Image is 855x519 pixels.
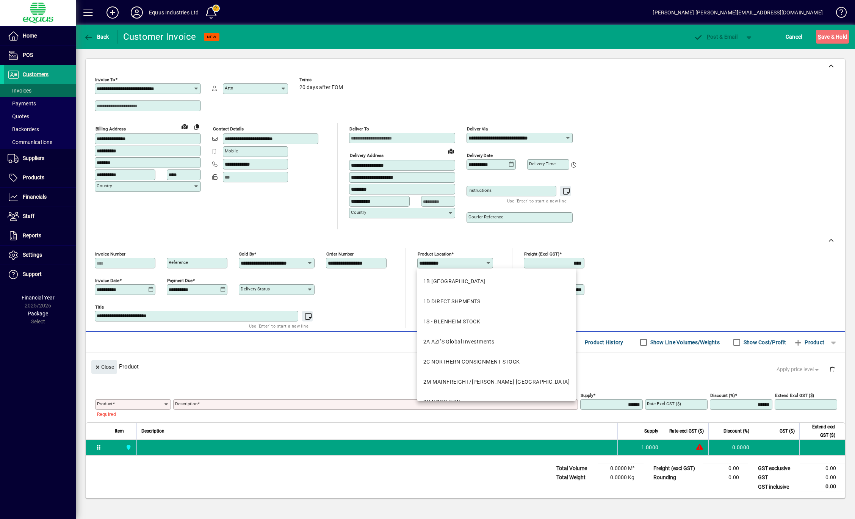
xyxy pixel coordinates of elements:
[241,286,270,292] mat-label: Delivery status
[777,365,821,373] span: Apply price level
[23,213,34,219] span: Staff
[467,126,488,132] mat-label: Deliver via
[23,174,44,180] span: Products
[191,121,203,133] button: Copy to Delivery address
[169,260,188,265] mat-label: Reference
[669,427,704,435] span: Rate excl GST ($)
[179,120,191,132] a: View on map
[23,271,42,277] span: Support
[4,207,76,226] a: Staff
[23,232,41,238] span: Reports
[423,398,461,406] div: 2N NORTHERN
[754,464,800,473] td: GST exclusive
[423,378,570,386] div: 2M MAINFREIGHT/[PERSON_NAME] [GEOGRAPHIC_DATA]
[8,113,29,119] span: Quotes
[326,251,354,257] mat-label: Order number
[100,6,125,19] button: Add
[417,372,576,392] mat-option: 2M MAINFREIGHT/OWENS AUCKLAND
[123,31,196,43] div: Customer Invoice
[800,482,845,492] td: 0.00
[418,251,451,257] mat-label: Product location
[775,393,814,398] mat-label: Extend excl GST ($)
[445,145,457,157] a: View on map
[423,278,485,285] div: 1B [GEOGRAPHIC_DATA]
[774,363,824,376] button: Apply price level
[8,139,52,145] span: Communications
[467,153,493,158] mat-label: Delivery date
[4,84,76,97] a: Invoices
[786,31,802,43] span: Cancel
[8,126,39,132] span: Backorders
[800,473,845,482] td: 0.00
[694,34,738,40] span: ost & Email
[97,401,113,406] mat-label: Product
[97,410,165,418] mat-error: Required
[644,427,658,435] span: Supply
[23,155,44,161] span: Suppliers
[125,6,149,19] button: Profile
[708,440,754,455] td: 0.0000
[468,188,492,193] mat-label: Instructions
[299,85,343,91] span: 20 days after EOM
[4,246,76,265] a: Settings
[299,77,345,82] span: Terms
[742,339,786,346] label: Show Cost/Profit
[4,168,76,187] a: Products
[581,393,593,398] mat-label: Supply
[800,464,845,473] td: 0.00
[4,110,76,123] a: Quotes
[423,338,494,346] div: 2A AZI''S Global Investments
[417,312,576,332] mat-option: 1S - BLENHEIM STOCK
[239,251,254,257] mat-label: Sold by
[4,149,76,168] a: Suppliers
[8,100,36,107] span: Payments
[94,361,114,373] span: Close
[641,444,659,451] span: 1.0000
[423,318,480,326] div: 1S - BLENHEIM STOCK
[553,473,598,482] td: Total Weight
[207,34,216,39] span: NEW
[468,214,503,220] mat-label: Courier Reference
[417,352,576,372] mat-option: 2C NORTHERN CONSIGNMENT STOCK
[582,336,626,349] button: Product History
[690,30,741,44] button: Post & Email
[349,126,369,132] mat-label: Deliver To
[351,210,366,215] mat-label: Country
[95,251,125,257] mat-label: Invoice number
[4,97,76,110] a: Payments
[723,427,749,435] span: Discount (%)
[650,464,703,473] td: Freight (excl GST)
[598,473,644,482] td: 0.0000 Kg
[417,332,576,352] mat-option: 2A AZI''S Global Investments
[417,292,576,312] mat-option: 1D DIRECT SHPMENTS
[754,482,800,492] td: GST inclusive
[23,194,47,200] span: Financials
[707,34,710,40] span: P
[823,360,841,378] button: Delete
[86,353,845,380] div: Product
[4,123,76,136] a: Backorders
[175,401,197,406] mat-label: Description
[818,34,821,40] span: S
[703,464,748,473] td: 0.00
[28,310,48,317] span: Package
[830,2,846,26] a: Knowledge Base
[4,188,76,207] a: Financials
[91,360,117,374] button: Close
[23,52,33,58] span: POS
[804,423,835,439] span: Extend excl GST ($)
[816,30,849,44] button: Save & Hold
[8,88,31,94] span: Invoices
[818,31,847,43] span: ave & Hold
[598,464,644,473] td: 0.0000 M³
[225,148,238,154] mat-label: Mobile
[823,366,841,373] app-page-header-button: Delete
[553,464,598,473] td: Total Volume
[95,304,104,310] mat-label: Title
[23,33,37,39] span: Home
[23,252,42,258] span: Settings
[249,321,308,330] mat-hint: Use 'Enter' to start a new line
[4,226,76,245] a: Reports
[23,71,49,77] span: Customers
[124,443,132,452] span: 3C CENTRAL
